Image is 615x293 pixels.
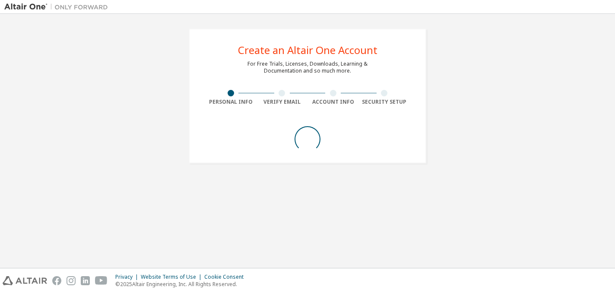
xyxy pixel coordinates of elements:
[3,276,47,285] img: altair_logo.svg
[4,3,112,11] img: Altair One
[257,99,308,105] div: Verify Email
[205,99,257,105] div: Personal Info
[115,274,141,280] div: Privacy
[204,274,249,280] div: Cookie Consent
[95,276,108,285] img: youtube.svg
[67,276,76,285] img: instagram.svg
[141,274,204,280] div: Website Terms of Use
[115,280,249,288] p: © 2025 Altair Engineering, Inc. All Rights Reserved.
[247,61,368,74] div: For Free Trials, Licenses, Downloads, Learning & Documentation and so much more.
[307,99,359,105] div: Account Info
[238,45,377,55] div: Create an Altair One Account
[52,276,61,285] img: facebook.svg
[81,276,90,285] img: linkedin.svg
[359,99,410,105] div: Security Setup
